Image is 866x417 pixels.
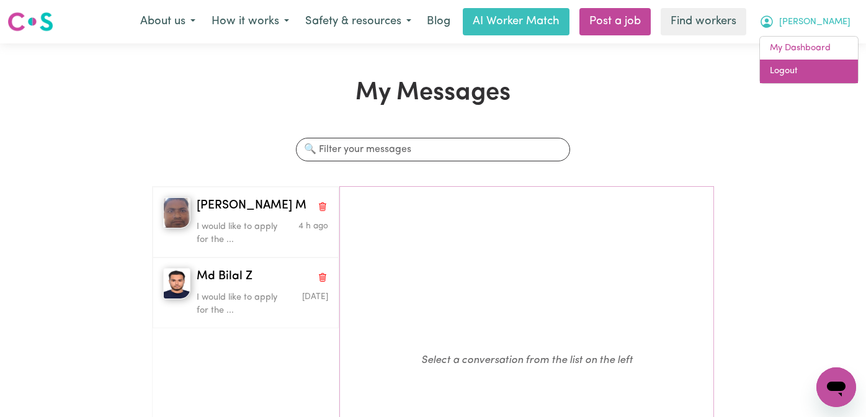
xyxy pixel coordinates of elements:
button: Delete conversation [317,198,328,214]
button: Delete conversation [317,269,328,285]
button: My Account [751,9,859,35]
p: I would like to apply for the ... [197,220,284,247]
h1: My Messages [152,78,715,108]
p: I would like to apply for the ... [197,291,284,318]
img: Mohammad Shipon M [163,197,190,228]
button: About us [132,9,203,35]
span: Message sent on August 2, 2025 [302,293,328,301]
img: Md Bilal Z [163,268,190,299]
div: My Account [759,36,859,84]
iframe: Button to launch messaging window [816,367,856,407]
a: Post a job [579,8,651,35]
span: [PERSON_NAME] M [197,197,306,215]
span: Message sent on August 4, 2025 [298,222,328,230]
button: How it works [203,9,297,35]
em: Select a conversation from the list on the left [421,355,633,365]
button: Mohammad Shipon M[PERSON_NAME] MDelete conversationI would like to apply for the ...Message sent ... [153,187,339,258]
button: Md Bilal ZMd Bilal ZDelete conversationI would like to apply for the ...Message sent on August 2,... [153,258,339,328]
button: Safety & resources [297,9,419,35]
img: Careseekers logo [7,11,53,33]
a: Logout [760,60,858,83]
a: AI Worker Match [463,8,569,35]
a: Find workers [661,8,746,35]
input: 🔍 Filter your messages [296,138,569,161]
a: My Dashboard [760,37,858,60]
a: Blog [419,8,458,35]
span: [PERSON_NAME] [779,16,850,29]
a: Careseekers logo [7,7,53,36]
span: Md Bilal Z [197,268,252,286]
